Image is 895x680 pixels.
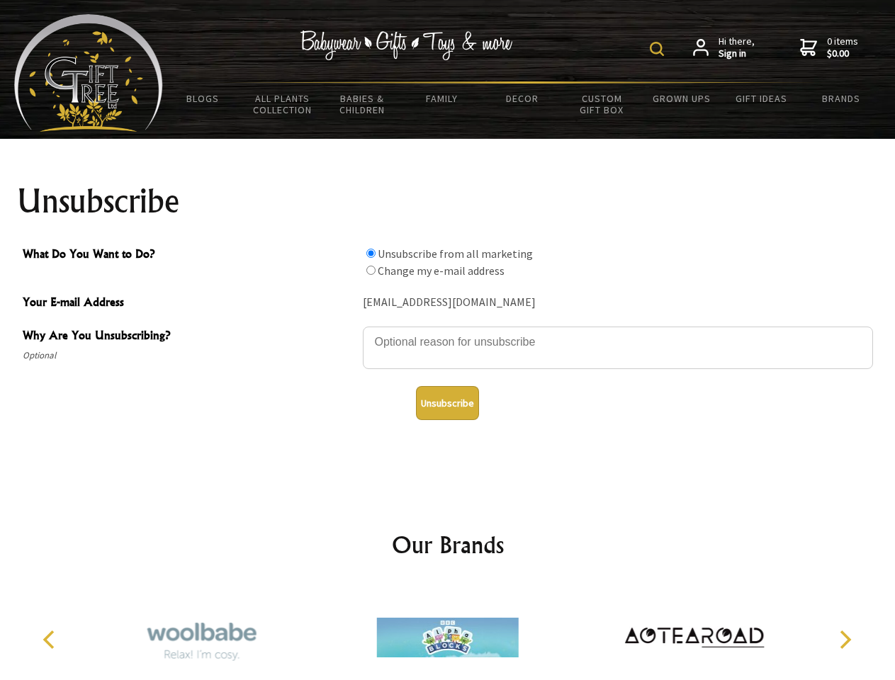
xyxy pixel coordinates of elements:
span: Optional [23,347,356,364]
a: All Plants Collection [243,84,323,125]
input: What Do You Want to Do? [366,266,376,275]
button: Next [829,624,860,655]
a: BLOGS [163,84,243,113]
button: Previous [35,624,67,655]
a: Hi there,Sign in [693,35,755,60]
h2: Our Brands [28,528,867,562]
img: Babywear - Gifts - Toys & more [300,30,513,60]
span: What Do You Want to Do? [23,245,356,266]
textarea: Why Are You Unsubscribing? [363,327,873,369]
a: Gift Ideas [721,84,801,113]
a: Grown Ups [641,84,721,113]
a: Decor [482,84,562,113]
strong: $0.00 [827,47,858,60]
a: Family [403,84,483,113]
a: Custom Gift Box [562,84,642,125]
button: Unsubscribe [416,386,479,420]
input: What Do You Want to Do? [366,249,376,258]
img: Babyware - Gifts - Toys and more... [14,14,163,132]
div: [EMAIL_ADDRESS][DOMAIN_NAME] [363,292,873,314]
span: Hi there, [719,35,755,60]
span: Why Are You Unsubscribing? [23,327,356,347]
a: Babies & Children [322,84,403,125]
img: product search [650,42,664,56]
label: Change my e-mail address [378,263,505,278]
a: Brands [801,84,882,113]
strong: Sign in [719,47,755,60]
a: 0 items$0.00 [800,35,858,60]
span: Your E-mail Address [23,293,356,314]
label: Unsubscribe from all marketing [378,246,533,261]
h1: Unsubscribe [17,184,879,218]
span: 0 items [827,35,858,60]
